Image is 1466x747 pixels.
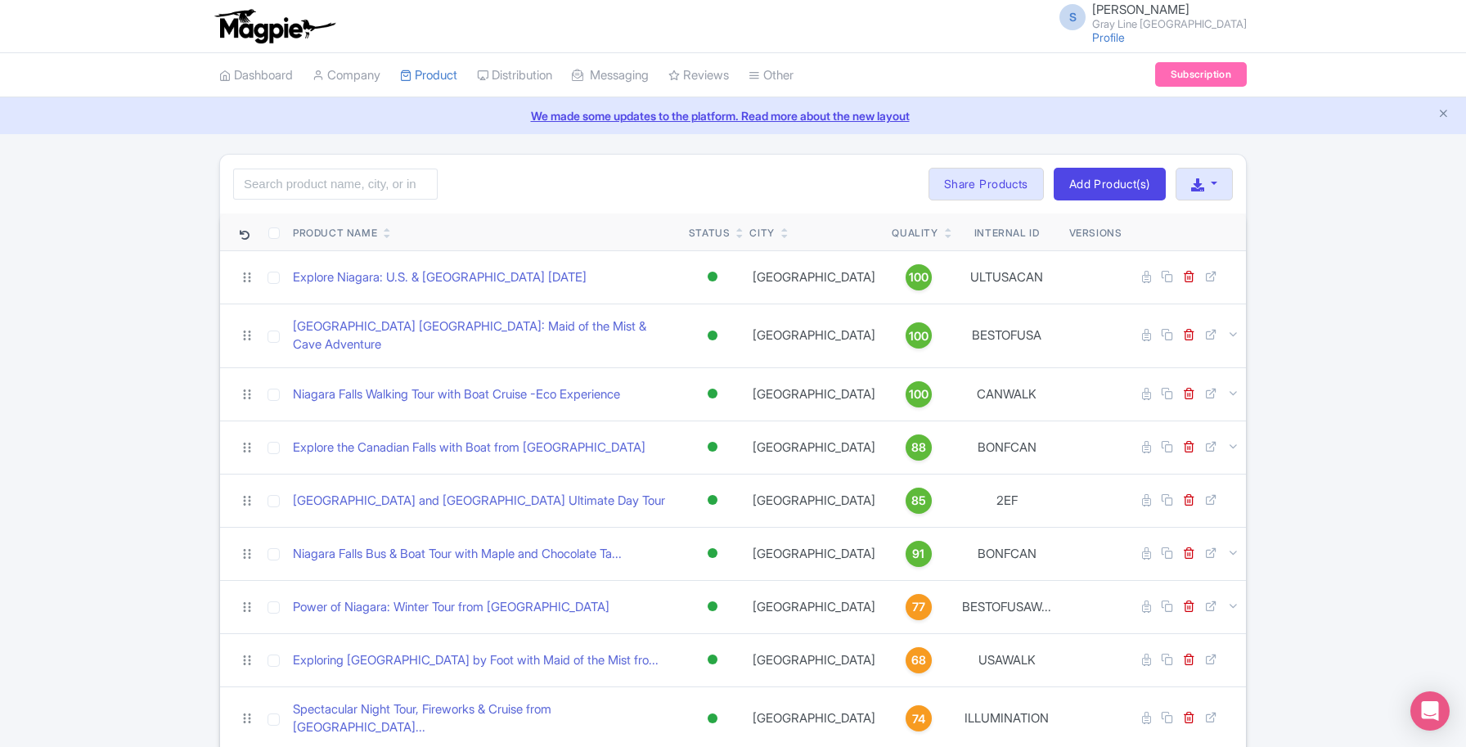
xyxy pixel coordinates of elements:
[929,168,1044,200] a: Share Products
[743,633,885,686] td: [GEOGRAPHIC_DATA]
[912,545,924,563] span: 91
[219,53,293,98] a: Dashboard
[1092,2,1189,17] span: [PERSON_NAME]
[211,8,338,44] img: logo-ab69f6fb50320c5b225c76a69d11143b.png
[743,580,885,633] td: [GEOGRAPHIC_DATA]
[704,542,721,565] div: Active
[892,226,938,241] div: Quality
[293,268,587,287] a: Explore Niagara: U.S. & [GEOGRAPHIC_DATA] [DATE]
[892,594,944,620] a: 77
[892,541,944,567] a: 91
[951,214,1063,251] th: Internal ID
[951,304,1063,367] td: BESTOFUSA
[400,53,457,98] a: Product
[743,421,885,474] td: [GEOGRAPHIC_DATA]
[1063,214,1129,251] th: Versions
[909,385,929,403] span: 100
[951,633,1063,686] td: USAWALK
[704,648,721,672] div: Active
[892,434,944,461] a: 88
[892,322,944,349] a: 100
[743,250,885,304] td: [GEOGRAPHIC_DATA]
[704,435,721,459] div: Active
[293,545,622,564] a: Niagara Falls Bus & Boat Tour with Maple and Chocolate Ta...
[951,367,1063,421] td: CANWALK
[749,226,774,241] div: City
[293,226,377,241] div: Product Name
[293,651,659,670] a: Exploring [GEOGRAPHIC_DATA] by Foot with Maid of the Mist fro...
[911,439,926,457] span: 88
[951,474,1063,527] td: 2EF
[912,710,925,728] span: 74
[743,474,885,527] td: [GEOGRAPHIC_DATA]
[477,53,552,98] a: Distribution
[293,700,676,737] a: Spectacular Night Tour, Fireworks & Cruise from [GEOGRAPHIC_DATA]...
[909,327,929,345] span: 100
[911,492,926,510] span: 85
[951,421,1063,474] td: BONFCAN
[749,53,794,98] a: Other
[704,265,721,289] div: Active
[689,226,731,241] div: Status
[293,317,676,354] a: [GEOGRAPHIC_DATA] [GEOGRAPHIC_DATA]: Maid of the Mist & Cave Adventure
[1050,3,1247,29] a: S [PERSON_NAME] Gray Line [GEOGRAPHIC_DATA]
[1092,19,1247,29] small: Gray Line [GEOGRAPHIC_DATA]
[911,651,926,669] span: 68
[668,53,729,98] a: Reviews
[892,488,944,514] a: 85
[892,705,944,731] a: 74
[1410,691,1450,731] div: Open Intercom Messenger
[10,107,1456,124] a: We made some updates to the platform. Read more about the new layout
[704,707,721,731] div: Active
[704,595,721,619] div: Active
[743,367,885,421] td: [GEOGRAPHIC_DATA]
[1054,168,1166,200] a: Add Product(s)
[704,324,721,348] div: Active
[1059,4,1086,30] span: S
[233,169,438,200] input: Search product name, city, or interal id
[704,488,721,512] div: Active
[892,381,944,407] a: 100
[293,385,620,404] a: Niagara Falls Walking Tour with Boat Cruise -Eco Experience
[704,382,721,406] div: Active
[912,598,925,616] span: 77
[1092,30,1125,44] a: Profile
[572,53,649,98] a: Messaging
[909,268,929,286] span: 100
[1155,62,1247,87] a: Subscription
[1437,106,1450,124] button: Close announcement
[951,580,1063,633] td: BESTOFUSAW...
[892,647,944,673] a: 68
[293,598,609,617] a: Power of Niagara: Winter Tour from [GEOGRAPHIC_DATA]
[743,304,885,367] td: [GEOGRAPHIC_DATA]
[313,53,380,98] a: Company
[892,264,944,290] a: 100
[743,527,885,580] td: [GEOGRAPHIC_DATA]
[951,527,1063,580] td: BONFCAN
[293,439,645,457] a: Explore the Canadian Falls with Boat from [GEOGRAPHIC_DATA]
[951,250,1063,304] td: ULTUSACAN
[293,492,665,511] a: [GEOGRAPHIC_DATA] and [GEOGRAPHIC_DATA] Ultimate Day Tour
